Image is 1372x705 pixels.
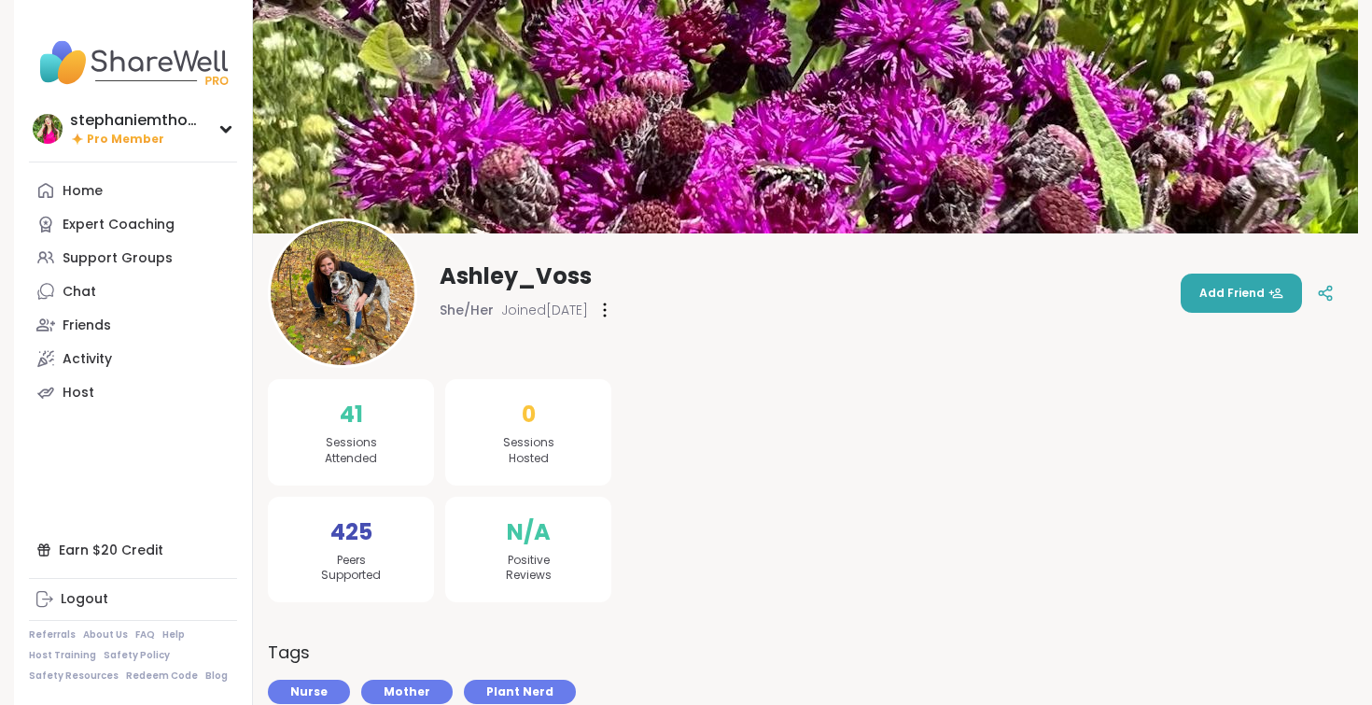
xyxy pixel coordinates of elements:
[325,435,377,467] span: Sessions Attended
[486,684,553,700] span: Plant Nerd
[268,640,310,665] h3: Tags
[83,628,128,642] a: About Us
[104,649,170,662] a: Safety Policy
[1199,285,1283,302] span: Add Friend
[135,628,155,642] a: FAQ
[29,30,237,95] img: ShareWell Nav Logo
[501,301,588,319] span: Joined [DATE]
[205,670,228,683] a: Blog
[506,553,552,585] span: Positive Reviews
[522,398,536,431] span: 0
[507,515,551,549] span: N/A
[321,553,381,585] span: Peers Supported
[29,174,237,207] a: Home
[290,684,328,700] span: Nurse
[29,241,237,275] a: Support Groups
[33,114,63,144] img: stephaniemthoma
[503,435,554,467] span: Sessions Hosted
[29,275,237,308] a: Chat
[63,216,175,234] div: Expert Coaching
[29,342,237,375] a: Activity
[63,384,94,402] div: Host
[440,261,592,291] span: Ashley_Voss
[340,398,363,431] span: 41
[126,670,198,683] a: Redeem Code
[29,533,237,567] div: Earn $20 Credit
[271,221,414,365] img: Ashley_Voss
[440,301,494,319] span: She/Her
[61,590,108,609] div: Logout
[63,317,111,335] div: Friends
[63,283,96,302] div: Chat
[29,375,237,409] a: Host
[63,350,112,369] div: Activity
[330,515,372,549] span: 425
[1181,274,1302,313] button: Add Friend
[29,308,237,342] a: Friends
[162,628,185,642] a: Help
[63,249,173,268] div: Support Groups
[29,628,76,642] a: Referrals
[29,207,237,241] a: Expert Coaching
[29,649,96,662] a: Host Training
[70,110,210,131] div: stephaniemthoma
[29,670,119,683] a: Safety Resources
[87,132,164,148] span: Pro Member
[384,684,430,700] span: Mother
[63,182,103,201] div: Home
[29,583,237,616] a: Logout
